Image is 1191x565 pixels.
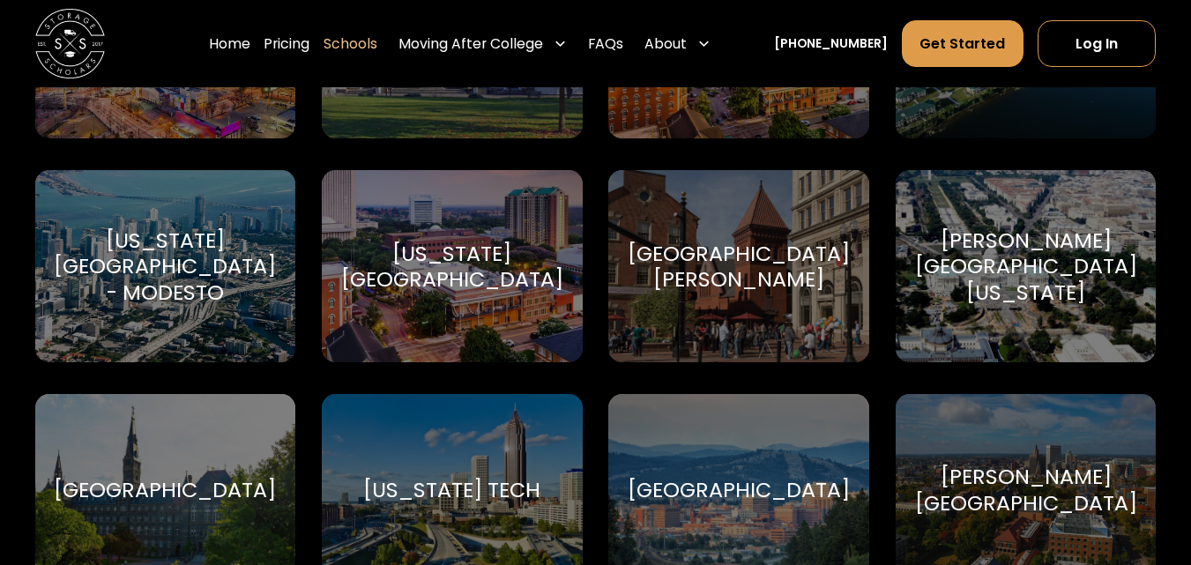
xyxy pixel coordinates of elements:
[588,19,623,68] a: FAQs
[209,19,250,68] a: Home
[35,9,105,78] img: Storage Scholars main logo
[322,170,583,361] a: Go to selected school
[391,19,574,68] div: Moving After College
[915,227,1137,306] div: [PERSON_NAME][GEOGRAPHIC_DATA][US_STATE]
[324,19,377,68] a: Schools
[35,170,296,361] a: Go to selected school
[637,19,718,68] div: About
[264,19,309,68] a: Pricing
[398,33,543,55] div: Moving After College
[363,477,540,503] div: [US_STATE] Tech
[644,33,687,55] div: About
[774,34,888,53] a: [PHONE_NUMBER]
[628,477,850,503] div: [GEOGRAPHIC_DATA]
[902,20,1024,67] a: Get Started
[35,9,105,78] a: home
[54,477,276,503] div: [GEOGRAPHIC_DATA]
[896,170,1157,361] a: Go to selected school
[1038,20,1156,67] a: Log In
[54,227,276,306] div: [US_STATE][GEOGRAPHIC_DATA] - Modesto
[341,241,563,293] div: [US_STATE][GEOGRAPHIC_DATA]
[608,170,869,361] a: Go to selected school
[628,241,850,293] div: [GEOGRAPHIC_DATA][PERSON_NAME]
[915,464,1137,516] div: [PERSON_NAME][GEOGRAPHIC_DATA]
